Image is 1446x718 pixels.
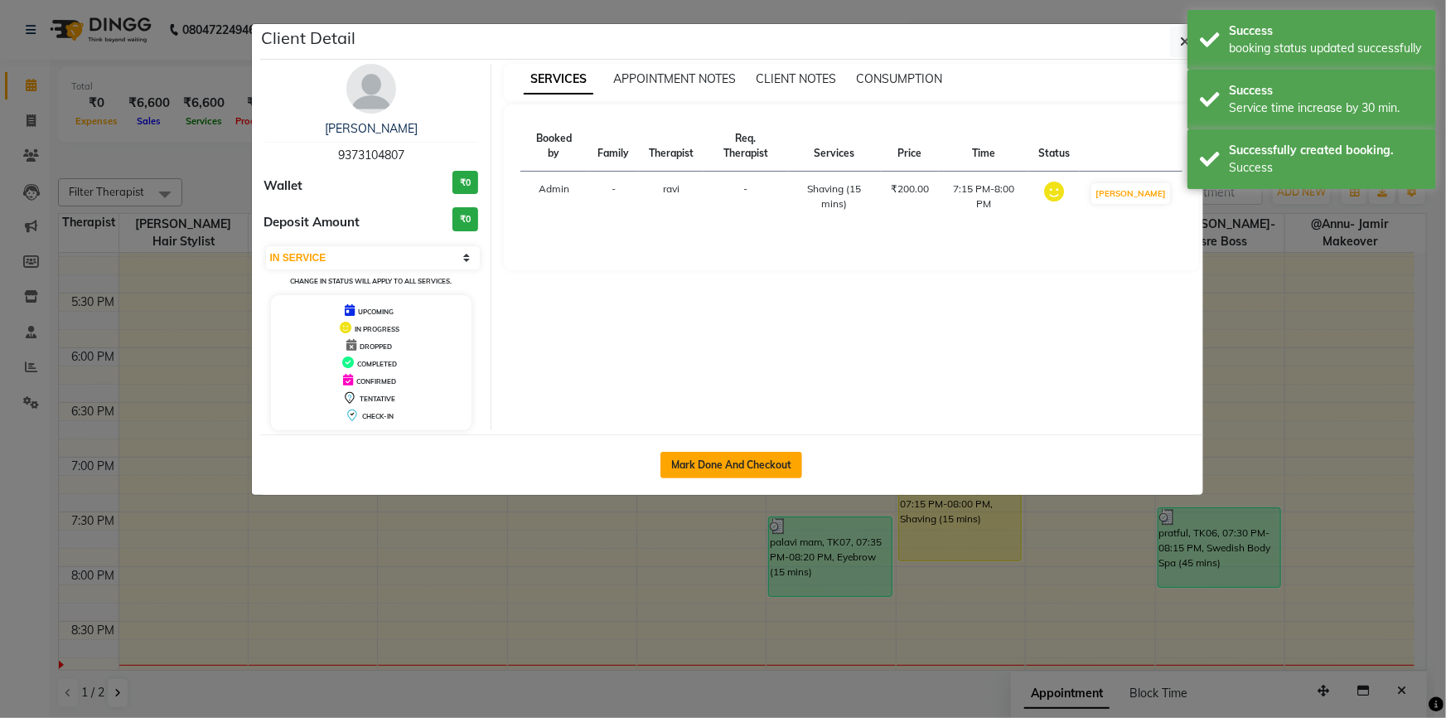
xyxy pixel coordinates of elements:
span: IN PROGRESS [355,325,399,333]
td: - [588,172,639,222]
span: CLIENT NOTES [756,71,836,86]
div: Shaving (15 mins) [798,182,871,211]
h3: ₹0 [452,171,478,195]
img: avatar [346,64,396,114]
span: DROPPED [360,342,392,351]
span: APPOINTMENT NOTES [613,71,736,86]
th: Time [939,121,1028,172]
button: Mark Done And Checkout [660,452,802,478]
h3: ₹0 [452,207,478,231]
span: 9373104807 [338,148,404,163]
div: Success [1229,22,1424,40]
span: CONFIRMED [356,377,396,386]
div: booking status updated successfully [1229,40,1424,57]
th: Therapist [639,121,704,172]
button: [PERSON_NAME] [1091,183,1170,204]
th: Status [1028,121,1080,172]
td: 7:15 PM-8:00 PM [939,172,1028,222]
small: Change in status will apply to all services. [290,277,452,285]
span: ravi [663,182,679,195]
td: Admin [520,172,588,222]
th: Services [788,121,881,172]
h5: Client Detail [262,26,356,51]
span: COMPLETED [357,360,397,368]
span: CHECK-IN [362,412,394,420]
span: CONSUMPTION [856,71,942,86]
div: Success [1229,82,1424,99]
th: Family [588,121,639,172]
th: Price [881,121,939,172]
th: Req. Therapist [704,121,788,172]
span: Deposit Amount [264,213,360,232]
span: Wallet [264,177,303,196]
a: [PERSON_NAME] [325,121,418,136]
td: - [704,172,788,222]
th: Booked by [520,121,588,172]
span: TENTATIVE [360,395,395,403]
div: Service time increase by 30 min. [1229,99,1424,117]
div: ₹200.00 [891,182,929,196]
div: Successfully created booking. [1229,142,1424,159]
div: Success [1229,159,1424,177]
span: SERVICES [524,65,593,95]
span: UPCOMING [358,308,394,316]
